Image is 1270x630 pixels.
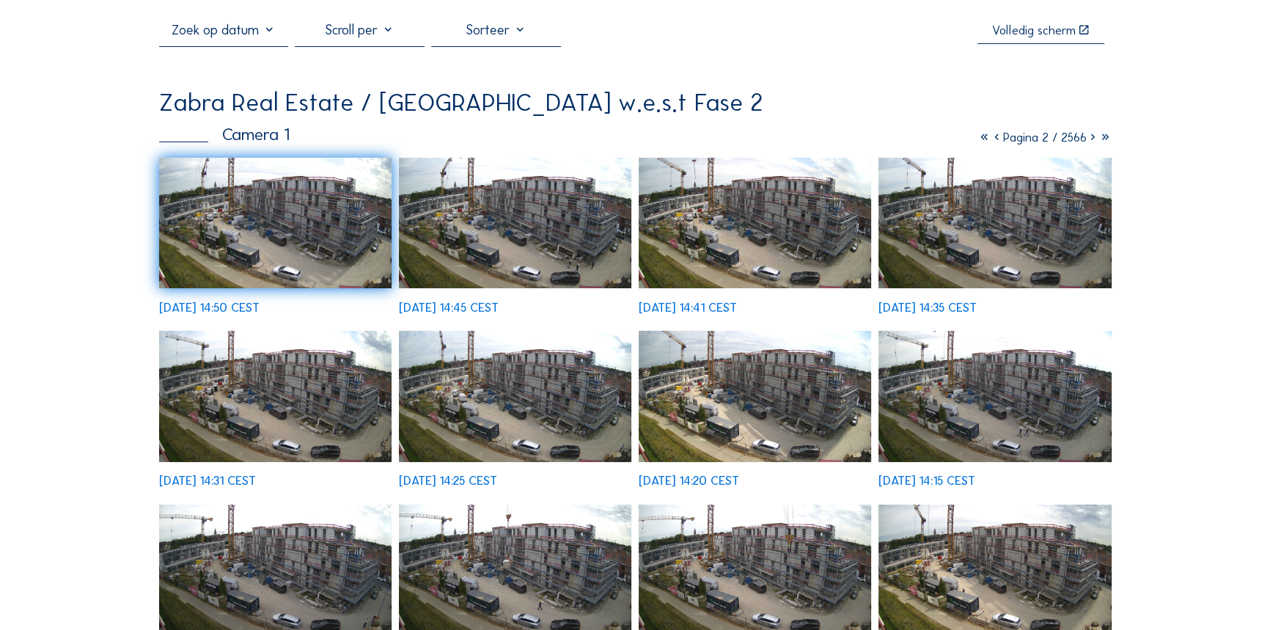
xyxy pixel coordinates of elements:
div: [DATE] 14:41 CEST [639,301,737,314]
img: image_52803193 [639,158,872,289]
div: Zabra Real Estate / [GEOGRAPHIC_DATA] w.e.s.t Fase 2 [159,90,763,115]
input: Zoek op datum 󰅀 [159,22,289,38]
div: [DATE] 14:35 CEST [878,301,977,314]
div: [DATE] 14:31 CEST [159,475,256,487]
img: image_52803464 [159,158,392,289]
div: Camera 1 [159,126,290,143]
img: image_52802509 [878,331,1112,462]
div: [DATE] 14:25 CEST [399,475,497,487]
div: Volledig scherm [992,24,1076,37]
img: image_52803052 [878,158,1112,289]
div: [DATE] 14:15 CEST [878,475,975,487]
img: image_52802643 [639,331,872,462]
div: [DATE] 14:45 CEST [399,301,499,314]
div: [DATE] 14:20 CEST [639,475,739,487]
div: [DATE] 14:50 CEST [159,301,260,314]
img: image_52802923 [159,331,392,462]
img: image_52802781 [399,331,632,462]
span: Pagina 2 / 2566 [1003,130,1087,144]
img: image_52803314 [399,158,632,289]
